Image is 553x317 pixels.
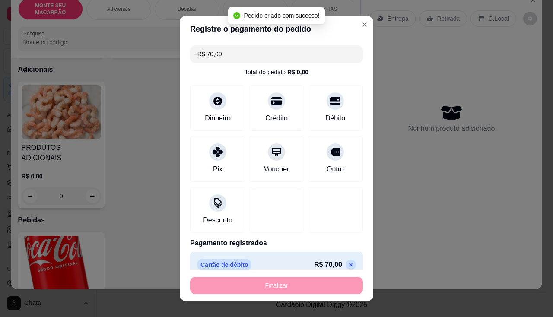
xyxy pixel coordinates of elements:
[197,259,251,271] p: Cartão de débito
[205,113,231,124] div: Dinheiro
[245,68,308,76] div: Total do pedido
[213,164,222,174] div: Pix
[195,45,358,63] input: Ex.: hambúrguer de cordeiro
[203,215,232,225] div: Desconto
[358,18,372,32] button: Close
[327,164,344,174] div: Outro
[190,238,363,248] p: Pagamento registrados
[265,113,288,124] div: Crédito
[314,260,342,270] p: R$ 70,00
[244,12,319,19] span: Pedido criado com sucesso!
[325,113,345,124] div: Débito
[233,12,240,19] span: check-circle
[287,68,308,76] div: R$ 0,00
[180,16,373,42] header: Registre o pagamento do pedido
[264,164,289,174] div: Voucher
